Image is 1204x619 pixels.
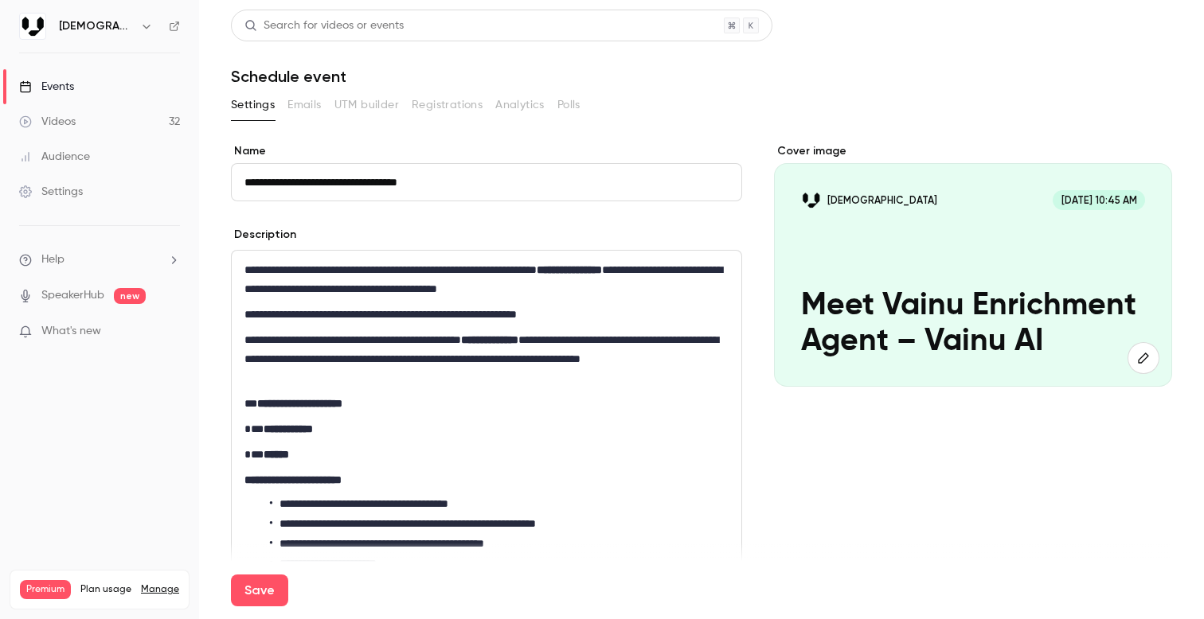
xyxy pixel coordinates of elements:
[19,251,180,268] li: help-dropdown-opener
[20,580,71,599] span: Premium
[231,92,275,118] button: Settings
[141,583,179,596] a: Manage
[59,18,134,34] h6: [DEMOGRAPHIC_DATA]
[19,149,90,165] div: Audience
[801,288,1145,360] p: Meet Vainu Enrichment Agent – Vainu AI
[41,323,101,340] span: What's new
[19,79,74,95] div: Events
[334,97,399,114] span: UTM builder
[774,143,1172,159] label: Cover image
[244,18,404,34] div: Search for videos or events
[231,67,1172,86] h1: Schedule event
[114,288,146,304] span: new
[287,97,321,114] span: Emails
[231,227,296,243] label: Description
[19,114,76,130] div: Videos
[495,97,545,114] span: Analytics
[801,190,821,210] img: Meet Vainu Enrichment Agent – Vainu AI
[41,251,64,268] span: Help
[412,97,483,114] span: Registrations
[41,287,104,304] a: SpeakerHub
[20,14,45,39] img: Vainu
[827,193,937,207] p: [DEMOGRAPHIC_DATA]
[231,574,288,606] button: Save
[80,583,131,596] span: Plan usage
[231,143,742,159] label: Name
[557,97,580,114] span: Polls
[1053,190,1146,210] span: [DATE] 10:45 AM
[19,184,83,200] div: Settings
[161,325,180,339] iframe: Noticeable Trigger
